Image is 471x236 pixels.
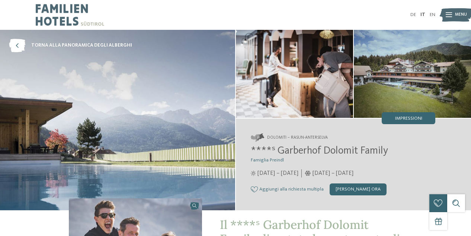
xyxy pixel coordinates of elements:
span: Dolomiti – Rasun-Anterselva [267,135,328,141]
a: EN [430,12,435,17]
i: Orari d'apertura estate [251,171,256,176]
span: Aggiungi alla richiesta multipla [259,187,324,192]
a: torna alla panoramica degli alberghi [9,39,132,52]
span: Famiglia Preindl [251,158,284,163]
span: torna alla panoramica degli alberghi [31,42,132,49]
div: [PERSON_NAME] ora [330,183,387,195]
span: ****ˢ Garberhof Dolomit Family [251,146,388,156]
span: Impressioni [395,116,422,121]
span: [DATE] – [DATE] [257,169,298,177]
span: [DATE] – [DATE] [313,169,353,177]
a: IT [420,12,425,17]
a: DE [410,12,416,17]
img: Hotel Dolomit Family Resort Garberhof ****ˢ [354,30,471,118]
img: Il family hotel ad Anterselva: un paradiso naturale [236,30,353,118]
span: Menu [455,12,467,18]
i: Orari d'apertura inverno [305,171,311,176]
